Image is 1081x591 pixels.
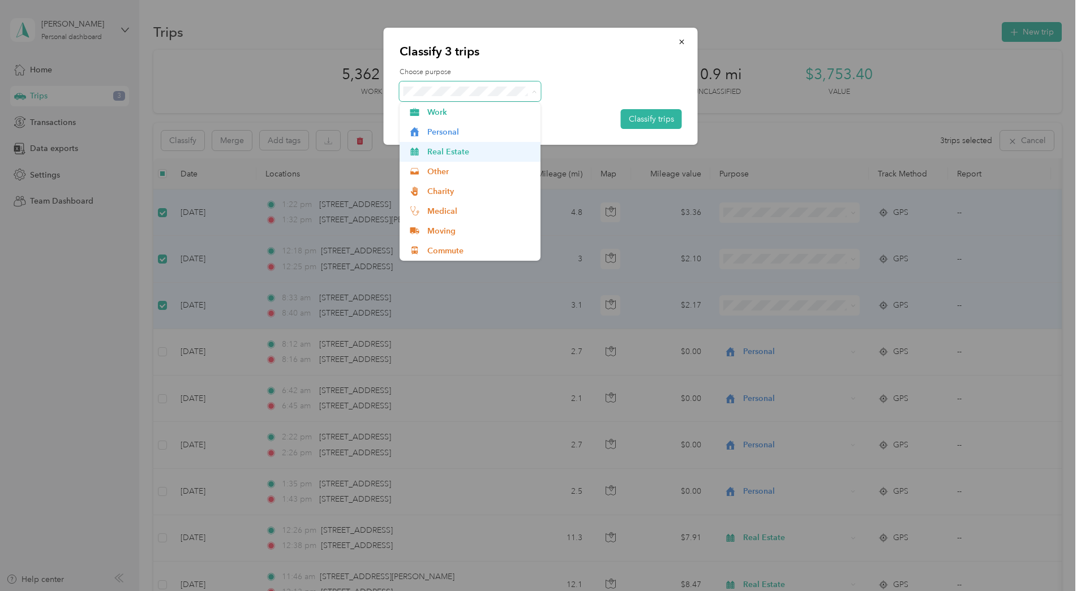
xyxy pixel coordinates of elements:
span: Commute [427,245,533,257]
iframe: Everlance-gr Chat Button Frame [1018,528,1081,591]
span: Moving [427,225,533,237]
p: Classify 3 trips [400,44,682,59]
label: Choose purpose [400,67,682,77]
span: Other [427,166,533,178]
span: Work [427,106,533,118]
span: Charity [427,186,533,197]
span: Real Estate [427,146,533,158]
button: Classify trips [621,109,682,129]
span: Personal [427,126,533,138]
span: Medical [427,205,533,217]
